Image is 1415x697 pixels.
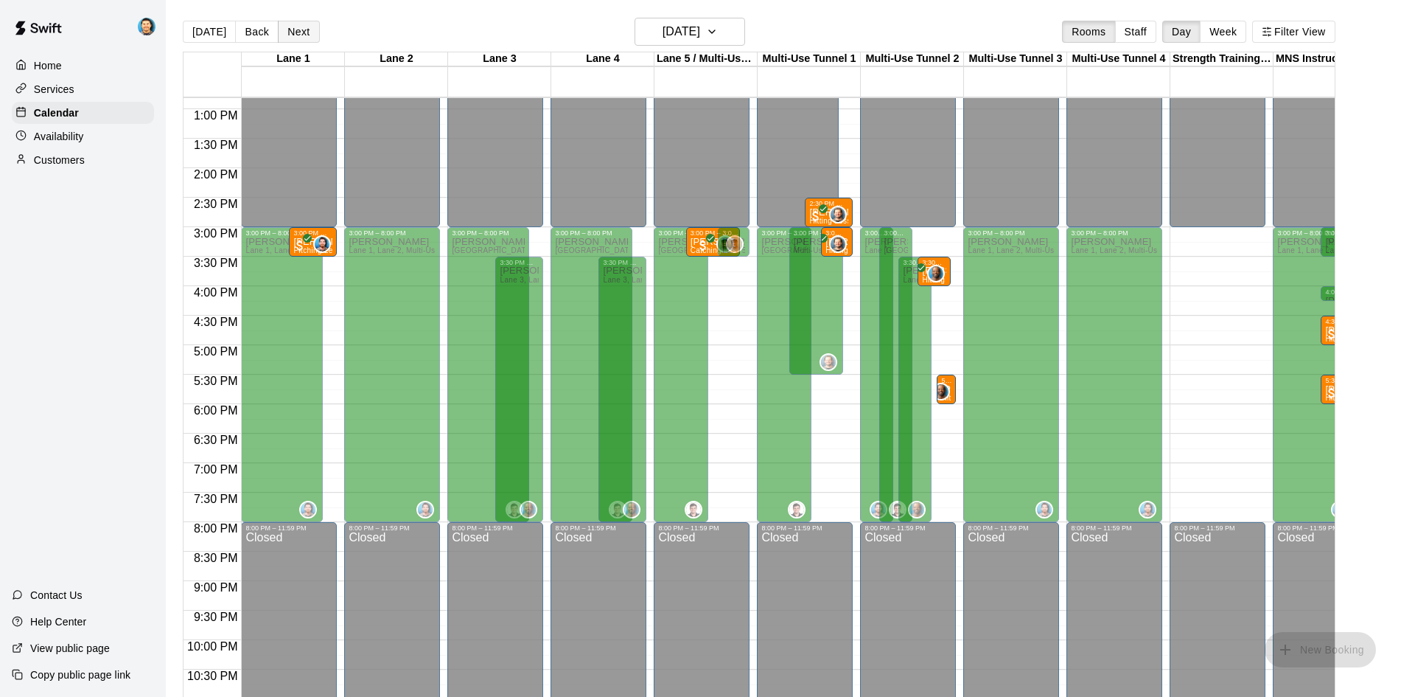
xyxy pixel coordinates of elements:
span: All customers have paid [696,238,710,253]
span: 5:00 PM [190,345,242,358]
div: 3:00 PM – 8:00 PM: Available [1273,227,1355,522]
span: 8:30 PM [190,552,242,564]
div: 3:00 PM – 3:30 PM [825,229,848,237]
div: Lane 2 [345,52,448,66]
span: 6:30 PM [190,434,242,446]
div: 3:00 PM – 8:00 PM [1277,229,1350,237]
div: Home [12,55,154,77]
span: Nik Crouch [835,235,847,253]
div: 2:30 PM – 3:00 PM: Carson Davila [805,198,853,227]
div: 3:00 PM – 8:00 PM: Available [241,227,323,522]
div: 8:00 PM – 11:59 PM [864,524,951,532]
div: 3:00 PM – 8:00 PM [1071,229,1158,237]
img: Anthony Miller [686,502,701,517]
span: Nik Crouch [835,206,847,223]
div: Anthony Miller [889,501,906,519]
button: Staff [1115,21,1157,43]
div: 3:00 PM – 8:00 PM: Available [654,227,708,522]
div: 3:30 PM – 4:00 PM [922,259,946,266]
span: All customers have paid [906,268,921,282]
div: Anthony Miller [685,501,702,519]
div: 3:00 PM – 8:00 PM [555,229,628,237]
div: 3:00 PM – 3:30 PM: Dav Christensen [821,227,853,257]
div: 5:30 PM – 6:00 PM: Reed Pozek [937,375,956,404]
span: All customers have paid [1324,386,1339,400]
span: [GEOGRAPHIC_DATA] 5 / Multi-Use Tunnel 5, Multi-Use Tunnel 1, Multi-Use Tunnel 2, Hitting Tunnel ... [555,246,976,254]
button: Filter View [1252,21,1335,43]
div: Calendar [12,102,154,124]
div: Multi-Use Tunnel 4 [1067,52,1170,66]
span: [GEOGRAPHIC_DATA] 5 / Multi-Use Tunnel 5, Multi-Use Tunnel 1, Multi-Use Tunnel 2, Hitting Tunnel ... [761,246,1182,254]
div: Multi-Use Tunnel 1 [758,52,861,66]
img: Jacob Crooks [418,502,433,517]
div: 3:00 PM – 3:30 PM [1325,229,1364,237]
div: 3:00 PM – 8:00 PM: Available [860,227,892,522]
img: Nik Crouch [831,207,845,222]
div: 3:00 PM – 8:00 PM: Available [757,227,811,522]
div: 3:30 PM – 8:00 PM [500,259,539,266]
div: 8:00 PM – 11:59 PM [968,524,1055,532]
div: Anthony Miller [788,501,806,519]
div: 3:30 PM – 8:00 PM [603,259,642,266]
div: 3:00 PM – 3:30 PM [293,229,332,237]
div: Nik Crouch [829,206,847,223]
div: 3:00 PM – 3:30 PM [691,229,736,237]
div: Chie Gunner [908,501,926,519]
div: 3:00 PM – 8:00 PM [968,229,1055,237]
span: Chie Gunner [933,265,945,282]
div: 5:30 PM – 6:00 PM [941,377,951,384]
div: 3:00 PM – 8:00 PM [245,229,318,237]
div: 3:30 PM – 8:00 PM: Available [898,257,931,522]
span: 3:00 PM [190,227,242,240]
div: 8:00 PM – 11:59 PM [245,524,332,532]
div: Multi-Use Tunnel 3 [964,52,1067,66]
img: Gonzo Gonzalez [138,18,156,35]
div: Chie Gunner [927,265,945,282]
div: 8:00 PM – 11:59 PM [1277,524,1364,532]
div: 3:00 PM – 5:30 PM [794,229,839,237]
div: 3:00 PM – 8:00 PM: Available [963,227,1059,522]
img: Nik Crouch [821,355,836,370]
span: 1:30 PM [190,139,242,151]
div: Services [12,78,154,100]
div: Lane 5 / Multi-Use Tunnel 5 [654,52,758,66]
div: Gonzo Gonzalez [135,12,166,41]
p: Home [34,58,62,73]
span: [GEOGRAPHIC_DATA] 5 / Multi-Use Tunnel 5, Multi-Use Tunnel 1, Multi-Use Tunnel 2, Hitting Tunnel ... [884,246,1304,254]
button: Back [235,21,279,43]
div: 8:00 PM – 11:59 PM [349,524,436,532]
img: Chie Gunner [521,502,536,517]
img: Jacob Crooks [315,237,329,252]
button: Week [1200,21,1246,43]
div: 4:00 PM – 4:00 PM [1325,288,1364,296]
div: Jacob Crooks [1139,501,1156,519]
div: 3:00 PM – 8:00 PM: Available [447,227,529,522]
div: 3:00 PM – 8:00 PM: Available [879,227,912,522]
span: 9:00 PM [190,581,242,594]
img: Nik Crouch [831,237,845,252]
img: Mike Macfarlane [727,237,742,252]
span: Catching Lesson w/ [PERSON_NAME] (30 Minutes) [691,246,872,254]
span: Lane 3, Lane 4, Multi-Use Tunnel 2, Hitting Tunnel 1, Hitting Tunnel 2, Back Bldg Multi-Use 1, Ba... [603,276,1010,284]
div: 4:00 PM – 4:00 PM: Available [1321,286,1369,301]
span: Lane 3, Lane 4, Multi-Use Tunnel 2, Hitting Tunnel 1, Hitting Tunnel 2, Back Bldg Multi-Use 1, Ba... [500,276,906,284]
div: Mike Macfarlane [716,235,734,253]
img: Jacob Crooks [871,502,886,517]
div: 3:30 PM – 4:00 PM: Dallas White [918,257,950,286]
p: Customers [34,153,85,167]
span: 1:00 PM [190,109,242,122]
a: Availability [12,125,154,148]
div: Lane 1 [242,52,345,66]
div: 8:00 PM – 11:59 PM [1174,524,1261,532]
div: 3:00 PM – 8:00 PM [761,229,807,237]
div: Jacob Crooks [313,235,331,253]
div: 5:30 PM – 6:00 PM [1325,377,1364,384]
div: 8:00 PM – 11:59 PM [658,524,745,532]
img: Jacob Crooks [1140,502,1155,517]
div: 4:30 PM – 5:00 PM [1325,318,1364,325]
div: MNS Instructor Tunnel [1273,52,1377,66]
span: You don't have the permission to add bookings [1265,642,1376,655]
span: Lane 1, Lane 2, Multi-Use Tunnel 2, Multi-Use Tunnel 3, Hitting Tunnel 1, Hitting Tunnel 2, Hitti... [349,246,1122,254]
a: Customers [12,149,154,171]
span: 10:00 PM [184,640,241,653]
